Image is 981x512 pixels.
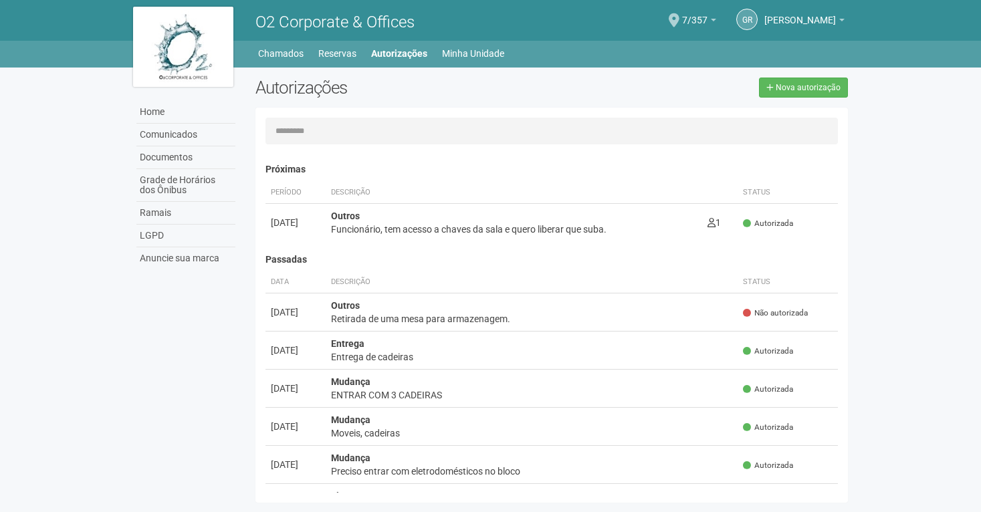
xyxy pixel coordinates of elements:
div: Moveis, cadeiras [331,426,733,440]
a: Chamados [258,44,304,63]
strong: Outros [331,300,360,311]
a: LGPD [136,225,235,247]
a: Ramais [136,202,235,225]
th: Data [265,271,326,293]
th: Descrição [326,271,738,293]
div: [DATE] [271,458,320,471]
strong: Entrega [331,338,364,349]
img: logo.jpg [133,7,233,87]
a: Grade de Horários dos Ônibus [136,169,235,202]
a: Comunicados [136,124,235,146]
a: GR [736,9,758,30]
h4: Passadas [265,255,839,265]
span: Autorizada [743,218,793,229]
a: [PERSON_NAME] [764,17,845,27]
a: Documentos [136,146,235,169]
span: 1 [707,217,721,228]
a: Reservas [318,44,356,63]
th: Descrição [326,182,702,204]
div: Entrega de cadeiras [331,350,733,364]
div: [DATE] [271,216,320,229]
div: Funcionário, tem acesso a chaves da sala e quero liberar que suba. [331,223,697,236]
span: Não autorizada [743,307,808,319]
span: Autorizada [743,422,793,433]
span: 7/357 [682,2,707,25]
strong: Mudança [331,414,370,425]
span: Autorizada [743,346,793,357]
a: Anuncie sua marca [136,247,235,269]
span: Gustavo Rodrigues Sapucaia [764,2,836,25]
span: Nova autorização [776,83,841,92]
a: Home [136,101,235,124]
a: Autorizações [371,44,427,63]
span: Autorizada [743,460,793,471]
div: ENTRAR COM 3 CADEIRAS [331,388,733,402]
div: [DATE] [271,420,320,433]
th: Status [738,182,838,204]
a: Nova autorização [759,78,848,98]
div: Preciso entrar com eletrodomésticos no bloco [331,465,733,478]
div: [DATE] [271,382,320,395]
strong: Mudança [331,453,370,463]
strong: Limpeza [331,491,368,501]
th: Status [738,271,838,293]
div: Retirada de uma mesa para armazenagem. [331,312,733,326]
div: [DATE] [271,305,320,319]
strong: Outros [331,211,360,221]
div: [DATE] [271,344,320,357]
span: Autorizada [743,384,793,395]
th: Período [265,182,326,204]
span: O2 Corporate & Offices [255,13,415,31]
strong: Mudança [331,376,370,387]
h2: Autorizações [255,78,542,98]
a: 7/357 [682,17,716,27]
a: Minha Unidade [442,44,504,63]
h4: Próximas [265,164,839,174]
